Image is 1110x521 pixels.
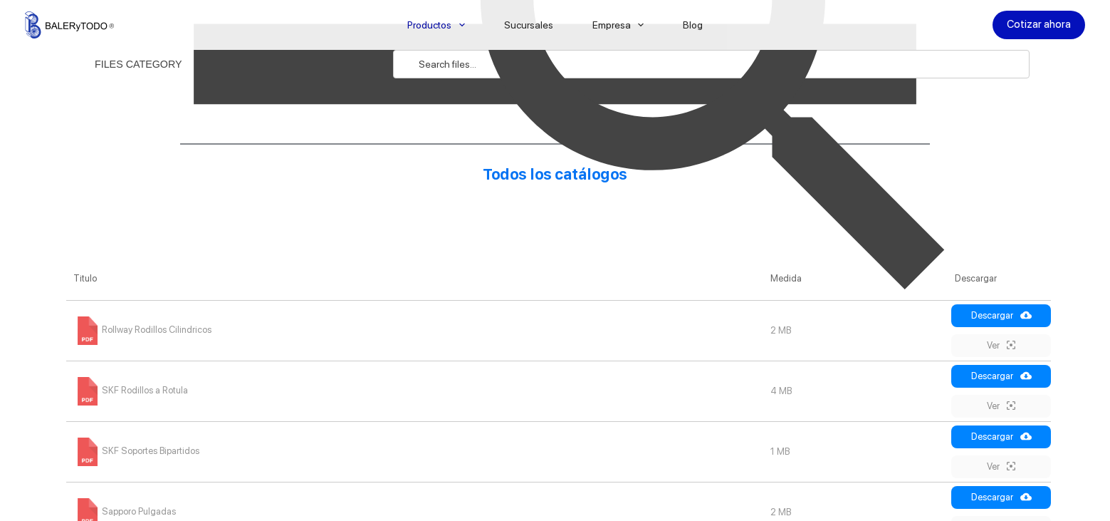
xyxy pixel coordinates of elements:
[393,50,1029,78] input: Search files...
[951,455,1051,478] a: Ver
[73,324,211,335] a: Rollway Rodillos Cilindricos
[763,361,948,421] td: 4 MB
[951,425,1051,448] a: Descargar
[993,11,1085,39] a: Cotizar ahora
[951,395,1051,418] a: Ver
[951,486,1051,509] a: Descargar
[73,445,199,456] a: SKF Soportes Bipartidos
[73,506,176,517] a: Sapporo Pulgadas
[73,385,188,396] a: SKF Rodillos a Rotula
[763,421,948,482] td: 1 MB
[95,59,182,69] div: FILES CATEGORY
[25,11,114,38] img: Balerytodo
[66,257,763,300] th: Titulo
